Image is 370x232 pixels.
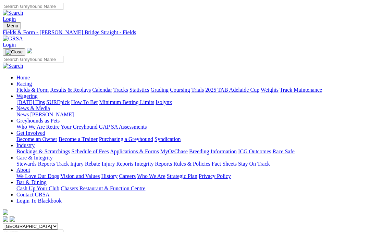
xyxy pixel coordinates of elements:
a: We Love Our Dogs [16,173,59,179]
a: Weights [261,87,279,93]
a: Syndication [155,136,181,142]
a: How To Bet [71,99,98,105]
div: Get Involved [16,136,367,142]
a: Race Safe [272,149,294,154]
a: Login [3,16,16,22]
a: ICG Outcomes [238,149,271,154]
a: Industry [16,142,35,148]
a: Retire Your Greyhound [46,124,98,130]
a: Coursing [170,87,190,93]
a: Calendar [92,87,112,93]
a: Track Maintenance [280,87,322,93]
a: Bookings & Scratchings [16,149,70,154]
a: Trials [191,87,204,93]
img: logo-grsa-white.png [27,48,32,53]
a: Fact Sheets [212,161,237,167]
a: Results & Replays [50,87,91,93]
a: 2025 TAB Adelaide Cup [205,87,259,93]
a: Who We Are [137,173,165,179]
a: Contact GRSA [16,192,49,197]
div: About [16,173,367,179]
span: Menu [7,23,18,28]
a: Purchasing a Greyhound [99,136,153,142]
a: Get Involved [16,130,45,136]
a: Careers [119,173,136,179]
a: Who We Are [16,124,45,130]
a: Grading [151,87,169,93]
button: Toggle navigation [3,48,25,56]
a: Vision and Values [60,173,100,179]
a: Rules & Policies [173,161,210,167]
a: Stay On Track [238,161,270,167]
a: Home [16,75,30,80]
a: Bar & Dining [16,179,47,185]
a: GAP SA Assessments [99,124,147,130]
a: Stewards Reports [16,161,55,167]
img: logo-grsa-white.png [3,209,8,215]
a: Applications & Forms [110,149,159,154]
a: Tracks [113,87,128,93]
a: Login To Blackbook [16,198,62,204]
a: Injury Reports [101,161,133,167]
a: SUREpick [46,99,70,105]
img: Search [3,10,23,16]
img: Search [3,63,23,69]
div: Greyhounds as Pets [16,124,367,130]
a: Minimum Betting Limits [99,99,154,105]
a: Track Injury Rebate [56,161,100,167]
a: History [101,173,118,179]
div: Wagering [16,99,367,105]
input: Search [3,3,63,10]
div: Care & Integrity [16,161,367,167]
a: Breeding Information [189,149,237,154]
a: Isolynx [156,99,172,105]
a: Integrity Reports [135,161,172,167]
a: Care & Integrity [16,155,53,160]
a: Privacy Policy [199,173,231,179]
a: Login [3,42,16,48]
a: Fields & Form - [PERSON_NAME] Bridge Straight - Fields [3,29,367,36]
a: [PERSON_NAME] [30,112,74,117]
a: Chasers Restaurant & Function Centre [61,185,145,191]
img: Close [5,49,23,55]
a: Racing [16,81,32,87]
a: MyOzChase [160,149,188,154]
a: Greyhounds as Pets [16,118,60,124]
div: News & Media [16,112,367,118]
a: [DATE] Tips [16,99,45,105]
div: Bar & Dining [16,185,367,192]
div: Industry [16,149,367,155]
input: Search [3,56,63,63]
img: GRSA [3,36,23,42]
img: twitter.svg [10,216,15,222]
a: About [16,167,30,173]
button: Toggle navigation [3,22,21,29]
a: Fields & Form [16,87,49,93]
a: Strategic Plan [167,173,197,179]
a: Wagering [16,93,38,99]
a: Statistics [129,87,149,93]
a: News [16,112,29,117]
a: Become a Trainer [59,136,98,142]
img: facebook.svg [3,216,8,222]
a: News & Media [16,105,50,111]
a: Cash Up Your Club [16,185,59,191]
a: Become an Owner [16,136,57,142]
a: Schedule of Fees [71,149,109,154]
div: Racing [16,87,367,93]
